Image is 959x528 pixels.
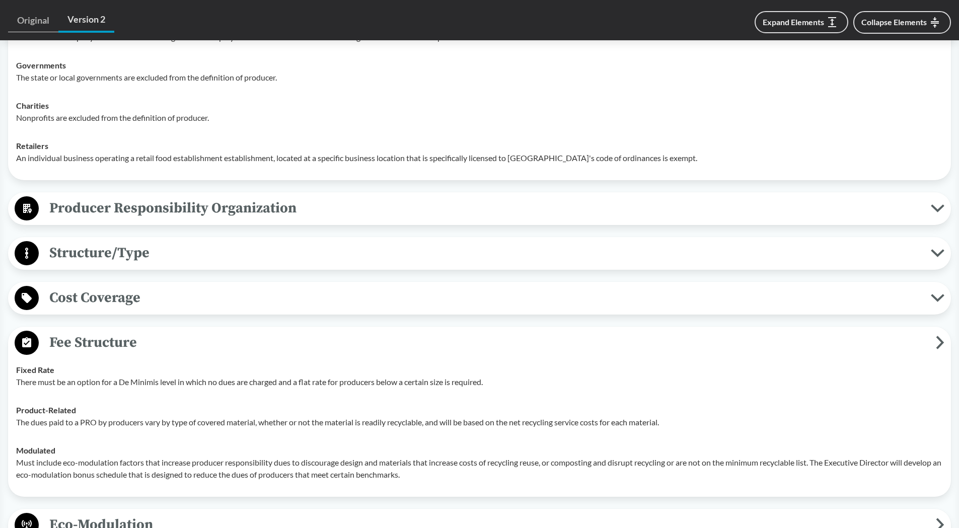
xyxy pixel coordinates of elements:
p: An individual business operating a retail food establishment establishment, located at a specific... [16,152,943,164]
p: Nonprofits are excluded from the definition of producer. [16,112,943,124]
strong: Product-Related [16,405,76,415]
p: There must be an option for a De Minimis level in which no dues are charged and a flat rate for p... [16,376,943,388]
button: Producer Responsibility Organization [12,196,947,221]
strong: Modulated [16,445,55,455]
span: Producer Responsibility Organization [39,197,931,219]
a: Original [8,9,58,32]
strong: Governments [16,60,66,70]
button: Expand Elements [755,11,848,33]
span: Cost Coverage [39,286,931,309]
button: Collapse Elements [853,11,951,34]
span: Structure/Type [39,242,931,264]
button: Cost Coverage [12,285,947,311]
p: Must include eco-modulation factors that increase producer responsibility dues to discourage desi... [16,457,943,481]
strong: Retailers [16,141,48,150]
a: Version 2 [58,8,114,33]
span: Fee Structure [39,331,936,354]
strong: Fixed Rate [16,365,54,374]
p: The dues paid to a PRO by producers vary by type of covered material, whether or not the material... [16,416,943,428]
p: The state or local governments are excluded from the definition of producer. [16,71,943,84]
button: Fee Structure [12,330,947,356]
strong: Charities [16,101,49,110]
button: Structure/Type [12,241,947,266]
